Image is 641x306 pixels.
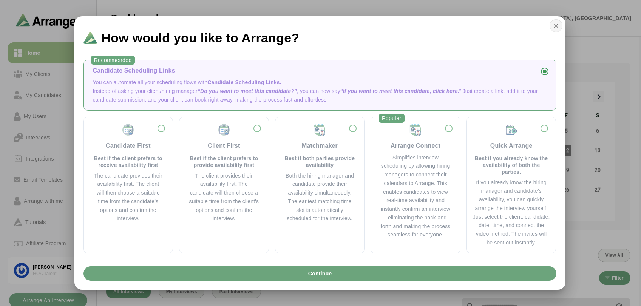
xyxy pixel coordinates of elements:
[409,123,422,137] img: Matchmaker
[106,141,151,150] div: Candidate First
[284,172,355,223] div: Both the hiring manager and candidate provide their availability simultaneously. The earliest mat...
[473,178,550,247] div: If you already know the hiring manager and candidate’s availability, you can quickly arrange the ...
[505,123,518,137] img: Quick Arrange
[379,114,405,123] div: Popular
[188,172,259,223] div: The client provides their availability first. The candidate will then choose a suitable time from...
[340,88,459,94] span: “If you want to meet this candidate, click here.
[473,155,550,175] p: Best if you already know the availability of both the parties.
[121,123,135,137] img: Candidate First
[207,79,281,85] span: Candidate Scheduling Links.
[91,56,135,65] div: Recommended
[313,123,326,137] img: Matchmaker
[93,155,164,168] p: Best if the client prefers to receive availability first
[83,32,97,44] img: Logo
[93,87,547,104] p: Instead of asking your client/hiring manager , you can now say ” Just create a link, add it to yo...
[198,88,297,94] span: “Do you want to meet this candidate?”
[391,141,440,150] div: Arrange Connect
[208,141,240,150] div: Client First
[93,172,164,223] div: The candidate provides their availability first. The client will then choose a suitable time from...
[93,78,547,87] p: You can automate all your scheduling flows with
[93,66,547,75] div: Candidate Scheduling Links
[188,155,259,168] p: Best if the client prefers to provide availability first
[380,153,451,240] div: Simplifies interview scheduling by allowing hiring managers to connect their calendars to Arrange...
[490,141,533,150] div: Quick Arrange
[284,155,355,168] p: Best if both parties provide availability
[83,266,556,281] button: Continue
[102,31,300,44] span: How would you like to Arrange?
[217,123,231,137] img: Client First
[302,141,338,150] div: Matchmaker
[307,266,332,281] span: Continue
